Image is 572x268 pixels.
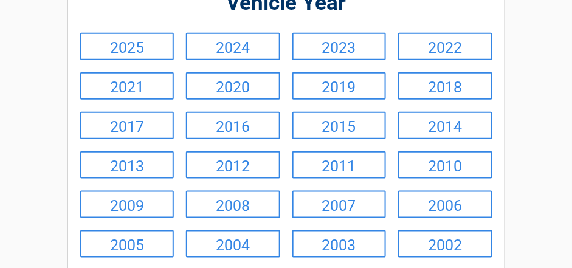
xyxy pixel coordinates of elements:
[292,72,387,100] a: 2019
[398,191,492,218] a: 2006
[186,72,280,100] a: 2020
[292,230,387,258] a: 2003
[398,151,492,179] a: 2010
[186,112,280,139] a: 2016
[398,230,492,258] a: 2002
[80,191,174,218] a: 2009
[398,33,492,60] a: 2022
[292,112,387,139] a: 2015
[292,151,387,179] a: 2011
[80,72,174,100] a: 2021
[80,112,174,139] a: 2017
[398,112,492,139] a: 2014
[80,230,174,258] a: 2005
[292,191,387,218] a: 2007
[80,33,174,60] a: 2025
[292,33,387,60] a: 2023
[186,230,280,258] a: 2004
[186,151,280,179] a: 2012
[80,151,174,179] a: 2013
[186,191,280,218] a: 2008
[186,33,280,60] a: 2024
[398,72,492,100] a: 2018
